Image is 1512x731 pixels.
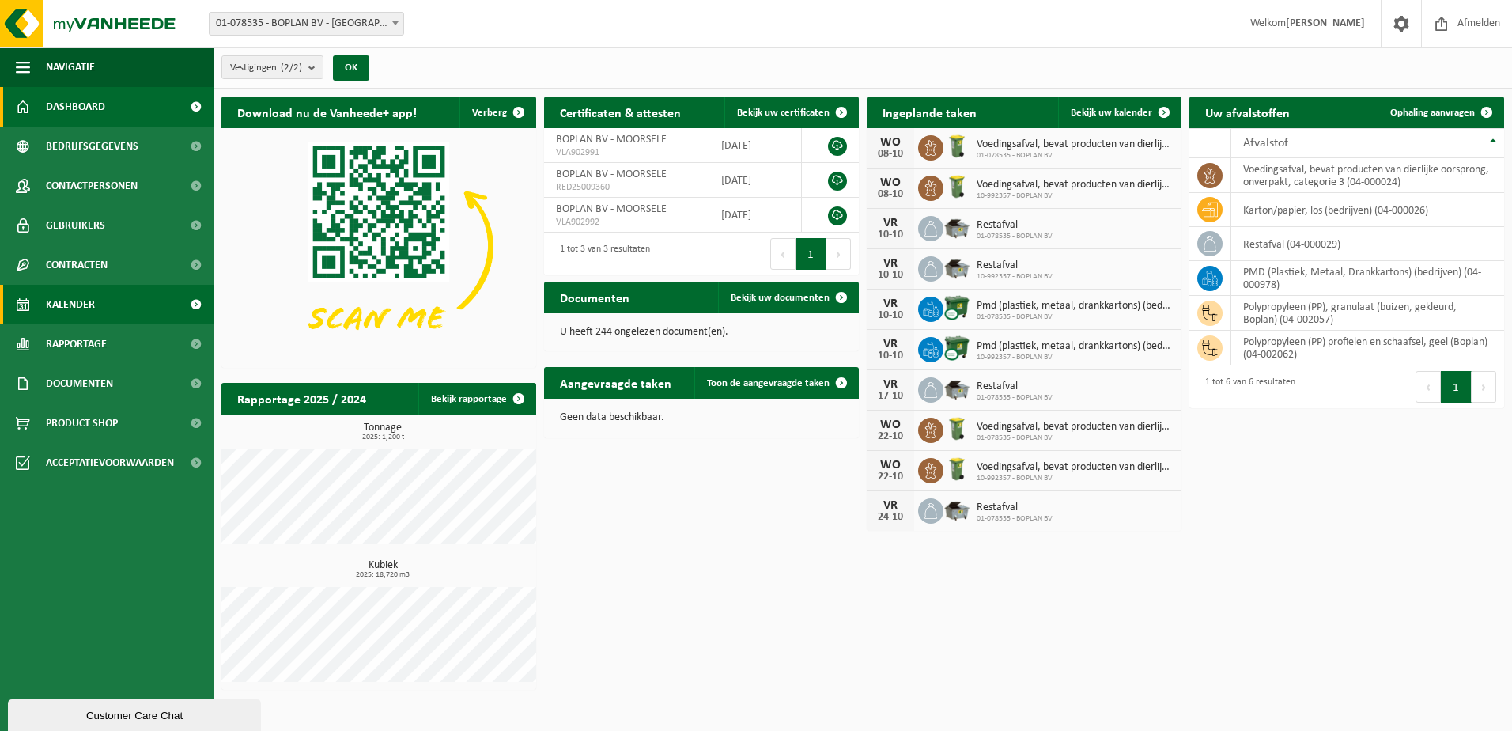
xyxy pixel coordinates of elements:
img: WB-5000-GAL-GY-01 [943,214,970,241]
h3: Kubiek [229,560,536,579]
span: 01-078535 - BOPLAN BV [977,232,1053,241]
button: 1 [1441,371,1472,403]
span: Verberg [472,108,507,118]
span: 01-078535 - BOPLAN BV - MOORSELE [210,13,403,35]
span: 01-078535 - BOPLAN BV [977,434,1174,443]
h2: Certificaten & attesten [544,97,697,127]
div: 10-10 [875,229,906,241]
div: 08-10 [875,149,906,160]
span: Bekijk uw kalender [1071,108,1152,118]
div: WO [875,136,906,149]
td: voedingsafval, bevat producten van dierlijke oorsprong, onverpakt, categorie 3 (04-000024) [1231,158,1504,193]
div: 10-10 [875,270,906,281]
a: Bekijk rapportage [418,383,535,415]
td: polypropyleen (PP), granulaat (buizen, gekleurd, Boplan) (04-002057) [1231,296,1504,331]
div: VR [875,499,906,512]
button: Vestigingen(2/2) [221,55,323,79]
img: WB-1100-CU [943,335,970,362]
div: WO [875,419,906,431]
span: Rapportage [46,324,107,364]
a: Bekijk uw documenten [718,282,857,313]
h2: Download nu de Vanheede+ app! [221,97,433,127]
span: Navigatie [46,47,95,87]
a: Ophaling aanvragen [1378,97,1503,128]
div: 17-10 [875,391,906,402]
div: WO [875,176,906,189]
span: Documenten [46,364,113,403]
count: (2/2) [281,62,302,73]
img: Download de VHEPlus App [221,128,536,365]
button: Previous [1416,371,1441,403]
h3: Tonnage [229,422,536,441]
span: Restafval [977,381,1053,393]
td: [DATE] [709,163,802,198]
iframe: chat widget [8,696,264,731]
h2: Documenten [544,282,645,312]
h2: Uw afvalstoffen [1189,97,1306,127]
span: Bekijk uw documenten [731,293,830,303]
div: VR [875,378,906,391]
span: Afvalstof [1243,137,1288,150]
h2: Ingeplande taken [867,97,992,127]
span: Voedingsafval, bevat producten van dierlijke oorsprong, onverpakt, categorie 3 [977,461,1174,474]
span: Pmd (plastiek, metaal, drankkartons) (bedrijven) [977,340,1174,353]
h2: Rapportage 2025 / 2024 [221,383,382,414]
span: Acceptatievoorwaarden [46,443,174,483]
button: 1 [796,238,826,270]
span: Voedingsafval, bevat producten van dierlijke oorsprong, onverpakt, categorie 3 [977,421,1174,434]
span: Vestigingen [230,56,302,80]
span: 01-078535 - BOPLAN BV [977,151,1174,161]
span: BOPLAN BV - MOORSELE [556,169,667,180]
a: Bekijk uw kalender [1058,97,1180,128]
button: Previous [770,238,796,270]
span: RED25009360 [556,181,697,194]
button: OK [333,55,369,81]
div: 08-10 [875,189,906,200]
div: 10-10 [875,350,906,362]
span: Pmd (plastiek, metaal, drankkartons) (bedrijven) [977,300,1174,312]
span: 2025: 1,200 t [229,434,536,441]
td: restafval (04-000029) [1231,227,1504,261]
span: Bekijk uw certificaten [737,108,830,118]
img: WB-5000-GAL-GY-01 [943,254,970,281]
span: VLA902992 [556,216,697,229]
span: Voedingsafval, bevat producten van dierlijke oorsprong, onverpakt, categorie 3 [977,138,1174,151]
div: VR [875,217,906,229]
a: Bekijk uw certificaten [724,97,857,128]
div: 1 tot 3 van 3 resultaten [552,237,650,271]
div: VR [875,297,906,310]
td: [DATE] [709,198,802,233]
span: 01-078535 - BOPLAN BV [977,514,1053,524]
span: Contactpersonen [46,166,138,206]
img: WB-1100-CU [943,294,970,321]
span: 10-992357 - BOPLAN BV [977,191,1174,201]
span: 10-992357 - BOPLAN BV [977,272,1053,282]
span: Dashboard [46,87,105,127]
h2: Aangevraagde taken [544,367,687,398]
div: VR [875,338,906,350]
span: Kalender [46,285,95,324]
div: 1 tot 6 van 6 resultaten [1197,369,1295,404]
span: 2025: 18,720 m3 [229,571,536,579]
span: Restafval [977,502,1053,514]
img: WB-0140-HPE-GN-50 [943,456,970,483]
div: 24-10 [875,512,906,523]
img: WB-0140-HPE-GN-50 [943,133,970,160]
div: 22-10 [875,472,906,483]
strong: [PERSON_NAME] [1286,17,1365,29]
span: 10-992357 - BOPLAN BV [977,353,1174,362]
span: Restafval [977,219,1053,232]
img: WB-5000-GAL-GY-01 [943,375,970,402]
td: PMD (Plastiek, Metaal, Drankkartons) (bedrijven) (04-000978) [1231,261,1504,296]
td: polypropyleen (PP) profielen en schaafsel, geel (Boplan) (04-002062) [1231,331,1504,365]
img: WB-5000-GAL-GY-01 [943,496,970,523]
div: WO [875,459,906,472]
button: Next [1472,371,1496,403]
button: Next [826,238,851,270]
p: Geen data beschikbaar. [560,412,843,423]
td: karton/papier, los (bedrijven) (04-000026) [1231,193,1504,227]
span: Bedrijfsgegevens [46,127,138,166]
span: Restafval [977,259,1053,272]
img: WB-0140-HPE-GN-50 [943,173,970,200]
